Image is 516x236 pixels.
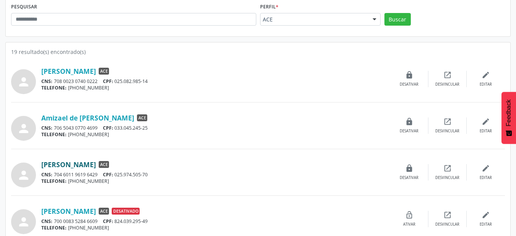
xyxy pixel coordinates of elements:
[17,122,31,135] i: person
[41,178,67,184] span: TELEFONE:
[443,211,452,219] i: open_in_new
[11,1,37,13] label: PESQUISAR
[400,129,418,134] div: Desativar
[443,117,452,126] i: open_in_new
[103,78,113,85] span: CPF:
[137,114,147,121] span: ACE
[480,175,492,181] div: Editar
[41,78,52,85] span: CNS:
[505,99,512,126] span: Feedback
[103,171,113,178] span: CPF:
[403,222,415,227] div: Ativar
[41,67,96,75] a: [PERSON_NAME]
[103,218,113,225] span: CPF:
[41,85,390,91] div: [PHONE_NUMBER]
[400,175,418,181] div: Desativar
[443,164,452,173] i: open_in_new
[435,129,459,134] div: Desvincular
[260,1,278,13] label: Perfil
[480,129,492,134] div: Editar
[405,117,413,126] i: lock
[443,71,452,79] i: open_in_new
[41,131,390,138] div: [PHONE_NUMBER]
[405,71,413,79] i: lock
[384,13,411,26] button: Buscar
[99,208,109,215] span: ACE
[41,131,67,138] span: TELEFONE:
[99,161,109,168] span: ACE
[99,68,109,75] span: ACE
[17,168,31,182] i: person
[480,82,492,87] div: Editar
[263,16,365,23] span: ACE
[400,82,418,87] div: Desativar
[41,78,390,85] div: 708 0023 0740 0222 025.082.985-14
[482,211,490,219] i: edit
[103,125,113,131] span: CPF:
[41,85,67,91] span: TELEFONE:
[41,178,390,184] div: [PHONE_NUMBER]
[482,71,490,79] i: edit
[11,48,505,56] div: 19 resultado(s) encontrado(s)
[41,225,67,231] span: TELEFONE:
[405,211,413,219] i: lock_open
[435,222,459,227] div: Desvincular
[480,222,492,227] div: Editar
[405,164,413,173] i: lock
[112,208,140,215] span: Desativado
[41,171,52,178] span: CNS:
[482,117,490,126] i: edit
[41,218,390,225] div: 700 0083 5284 6609 824.039.295-49
[501,92,516,144] button: Feedback - Mostrar pesquisa
[41,218,52,225] span: CNS:
[41,114,134,122] a: Amizael de [PERSON_NAME]
[17,75,31,89] i: person
[41,125,52,131] span: CNS:
[435,175,459,181] div: Desvincular
[482,164,490,173] i: edit
[435,82,459,87] div: Desvincular
[41,125,390,131] div: 706 5043 0770 4699 033.045.245-25
[41,225,390,231] div: [PHONE_NUMBER]
[17,215,31,229] i: person
[41,171,390,178] div: 704 6011 9619 6429 025.974.505-70
[41,207,96,215] a: [PERSON_NAME]
[41,160,96,169] a: [PERSON_NAME]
